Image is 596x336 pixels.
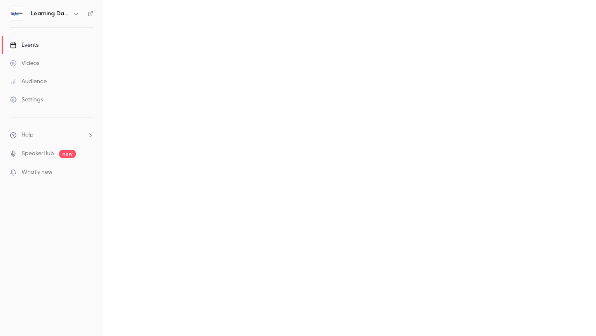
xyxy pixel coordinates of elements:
div: Audience [10,77,47,86]
a: SpeakerHub [22,149,54,158]
div: Settings [10,96,43,104]
span: Help [22,131,34,139]
div: Events [10,41,38,49]
li: help-dropdown-opener [10,131,94,139]
div: Videos [10,59,39,67]
span: new [59,150,76,158]
img: Learning Days [10,7,24,20]
h6: Learning Days [31,10,70,18]
span: What's new [22,168,53,177]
